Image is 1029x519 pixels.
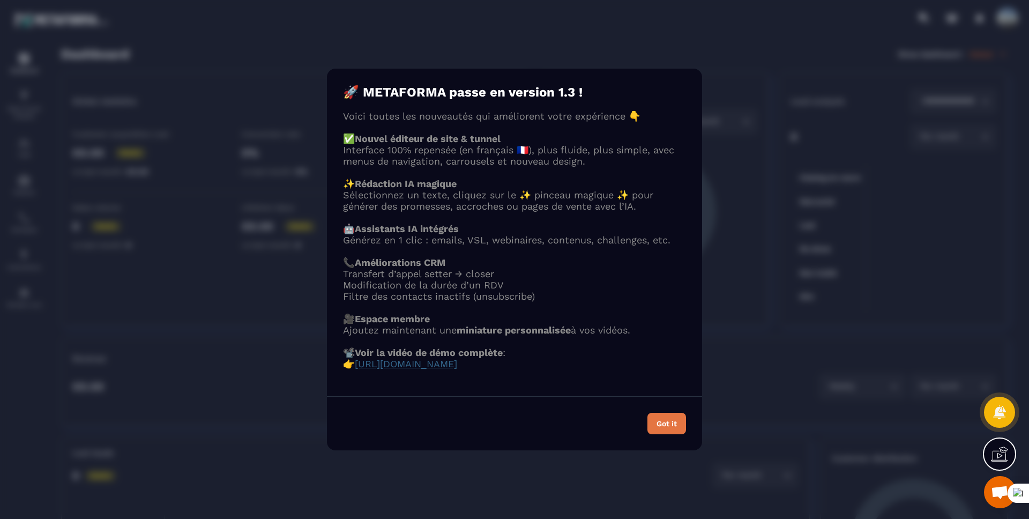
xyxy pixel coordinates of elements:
[343,347,686,358] p: 📽️ :
[984,476,1016,508] div: Mở cuộc trò chuyện
[343,234,686,246] p: Générez en 1 clic : emails, VSL, webinaires, contenus, challenges, etc.
[343,133,686,144] p: ✅
[343,144,686,167] p: Interface 100% repensée (en français 🇫🇷), plus fluide, plus simple, avec menus de navigation, car...
[343,178,686,189] p: ✨
[343,279,686,291] li: Modification de la durée d’un RDV
[343,313,686,324] p: 🎥
[343,257,686,268] p: 📞
[355,178,457,189] strong: Rédaction IA magique
[647,413,686,434] button: Got it
[343,358,686,369] p: 👉
[355,257,445,268] strong: Améliorations CRM
[343,85,686,100] h4: 🚀 METAFORMA passe en version 1.3 !
[355,347,503,358] strong: Voir la vidéo de démo complète
[355,133,501,144] strong: Nouvel éditeur de site & tunnel
[355,313,430,324] strong: Espace membre
[343,324,686,336] p: Ajoutez maintenant une à vos vidéos.
[657,420,677,427] div: Got it
[355,358,457,369] a: [URL][DOMAIN_NAME]
[343,291,686,302] li: Filtre des contacts inactifs (unsubscribe)
[343,223,686,234] p: 🤖
[457,324,571,336] strong: miniature personnalisée
[355,223,459,234] strong: Assistants IA intégrés
[343,268,686,279] li: Transfert d’appel setter → closer
[343,189,686,212] p: Sélectionnez un texte, cliquez sur le ✨ pinceau magique ✨ pour générer des promesses, accroches o...
[343,110,686,122] p: Voici toutes les nouveautés qui améliorent votre expérience 👇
